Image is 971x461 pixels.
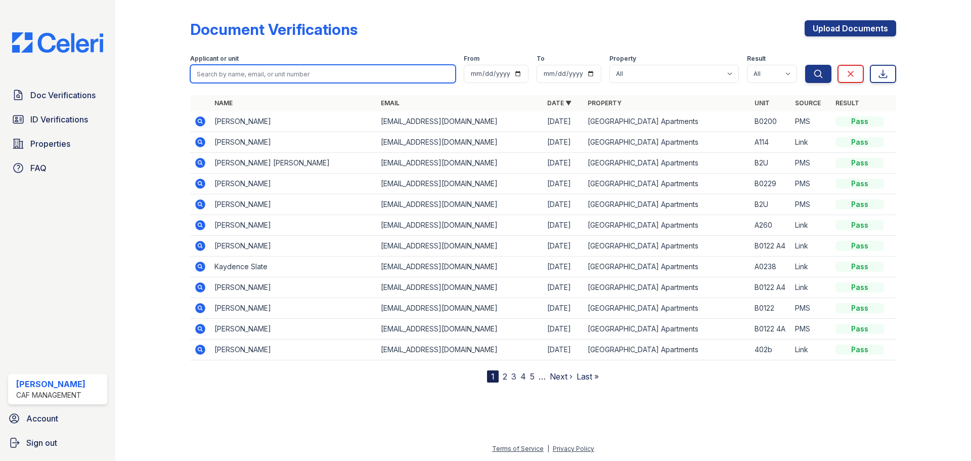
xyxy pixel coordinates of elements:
a: Last » [577,371,599,382]
td: [DATE] [543,236,584,257]
td: [DATE] [543,340,584,360]
td: Link [791,132,831,153]
a: 2 [503,371,507,382]
a: 4 [520,371,526,382]
a: Property [588,99,622,107]
label: Property [609,55,636,63]
a: Name [214,99,233,107]
td: [GEOGRAPHIC_DATA] Apartments [584,236,750,257]
span: Properties [30,138,70,150]
label: To [537,55,545,63]
td: [DATE] [543,215,584,236]
td: [EMAIL_ADDRESS][DOMAIN_NAME] [377,174,543,194]
td: [DATE] [543,257,584,277]
div: Pass [835,262,884,272]
span: Account [26,412,58,425]
span: Sign out [26,437,57,449]
div: CAF Management [16,390,85,400]
img: CE_Logo_Blue-a8612792a0a2168367f1c8372b55b34899dd931a85d93a1a3d3e32e68fde9ad4.png [4,32,111,53]
a: Source [795,99,821,107]
a: Sign out [4,433,111,453]
td: [DATE] [543,298,584,319]
a: Next › [550,371,572,382]
td: [EMAIL_ADDRESS][DOMAIN_NAME] [377,215,543,236]
input: Search by name, email, or unit number [190,65,456,83]
td: [EMAIL_ADDRESS][DOMAIN_NAME] [377,111,543,132]
a: 3 [511,371,516,382]
td: PMS [791,319,831,340]
td: [GEOGRAPHIC_DATA] Apartments [584,174,750,194]
td: PMS [791,298,831,319]
td: [PERSON_NAME] [210,194,377,215]
div: [PERSON_NAME] [16,378,85,390]
td: [EMAIL_ADDRESS][DOMAIN_NAME] [377,298,543,319]
td: [DATE] [543,111,584,132]
a: Doc Verifications [8,85,107,105]
td: [PERSON_NAME] [210,174,377,194]
td: [PERSON_NAME] [210,132,377,153]
label: Result [747,55,766,63]
td: [PERSON_NAME] [210,340,377,360]
a: Unit [755,99,770,107]
td: Link [791,340,831,360]
td: [EMAIL_ADDRESS][DOMAIN_NAME] [377,277,543,298]
td: PMS [791,194,831,215]
td: Link [791,277,831,298]
a: Result [835,99,859,107]
td: [DATE] [543,319,584,340]
td: B0229 [751,174,791,194]
div: Pass [835,220,884,230]
a: Privacy Policy [553,445,594,452]
div: Pass [835,303,884,313]
td: [EMAIL_ADDRESS][DOMAIN_NAME] [377,257,543,277]
td: Link [791,236,831,257]
td: [PERSON_NAME] [210,277,377,298]
td: B2U [751,194,791,215]
td: [EMAIL_ADDRESS][DOMAIN_NAME] [377,194,543,215]
div: Pass [835,179,884,189]
td: [PERSON_NAME] [210,215,377,236]
a: Account [4,408,111,429]
div: Pass [835,241,884,251]
td: [PERSON_NAME] [PERSON_NAME] [210,153,377,174]
td: B0122 A4 [751,236,791,257]
a: FAQ [8,158,107,178]
a: ID Verifications [8,109,107,130]
td: B0122 [751,298,791,319]
td: Link [791,257,831,277]
td: [EMAIL_ADDRESS][DOMAIN_NAME] [377,319,543,340]
td: [PERSON_NAME] [210,236,377,257]
td: PMS [791,174,831,194]
a: 5 [530,371,535,382]
div: Document Verifications [190,20,358,38]
td: [GEOGRAPHIC_DATA] Apartments [584,277,750,298]
div: Pass [835,137,884,147]
a: Properties [8,134,107,154]
a: Terms of Service [492,445,544,452]
td: [EMAIL_ADDRESS][DOMAIN_NAME] [377,340,543,360]
td: [PERSON_NAME] [210,111,377,132]
td: [EMAIL_ADDRESS][DOMAIN_NAME] [377,132,543,153]
td: Kaydence Slate [210,257,377,277]
td: B0122 A4 [751,277,791,298]
td: 402b [751,340,791,360]
td: B2U [751,153,791,174]
a: Date ▼ [547,99,571,107]
div: | [547,445,549,452]
span: … [539,370,546,383]
td: [PERSON_NAME] [210,298,377,319]
td: [GEOGRAPHIC_DATA] Apartments [584,215,750,236]
td: [EMAIL_ADDRESS][DOMAIN_NAME] [377,153,543,174]
td: [DATE] [543,174,584,194]
td: B0200 [751,111,791,132]
div: Pass [835,345,884,355]
td: [GEOGRAPHIC_DATA] Apartments [584,340,750,360]
td: [GEOGRAPHIC_DATA] Apartments [584,257,750,277]
a: Upload Documents [805,20,896,36]
td: PMS [791,153,831,174]
td: [DATE] [543,194,584,215]
td: [DATE] [543,153,584,174]
span: ID Verifications [30,113,88,125]
a: Email [381,99,400,107]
